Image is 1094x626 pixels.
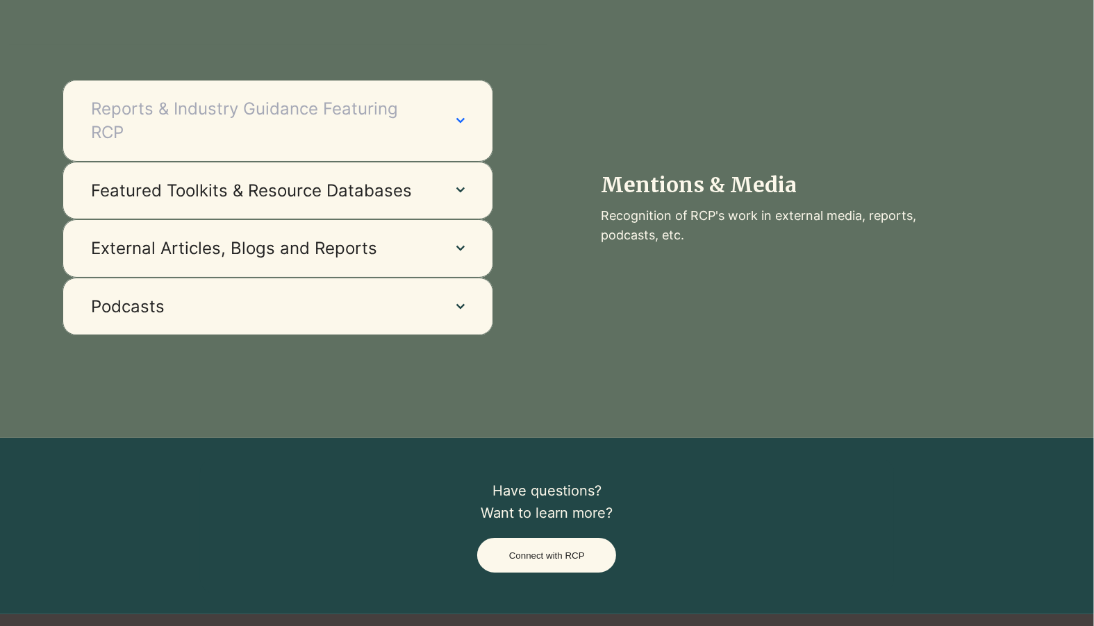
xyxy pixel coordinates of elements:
button: Podcasts [63,278,493,336]
span: Reports & Industry Guidance Featuring RCP [91,97,429,144]
span: Featured Toolkits & Resource Databases [91,179,429,203]
span: Connect with RCP [509,550,585,561]
span: Podcasts [91,295,429,319]
p: Want to learn more? [359,502,735,524]
button: Connect with RCP [477,538,616,573]
span: Mentions & Media [602,171,797,198]
span: Recognition of RCP's work in external media, reports, podcasts, etc. [601,208,916,243]
button: Reports & Industry Guidance Featuring RCP [63,80,493,161]
button: External Articles, Blogs and Reports [63,219,493,278]
span: External Articles, Blogs and Reports [91,237,429,260]
p: Have questions? [359,480,735,502]
button: Featured Toolkits & Resource Databases [63,162,493,220]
